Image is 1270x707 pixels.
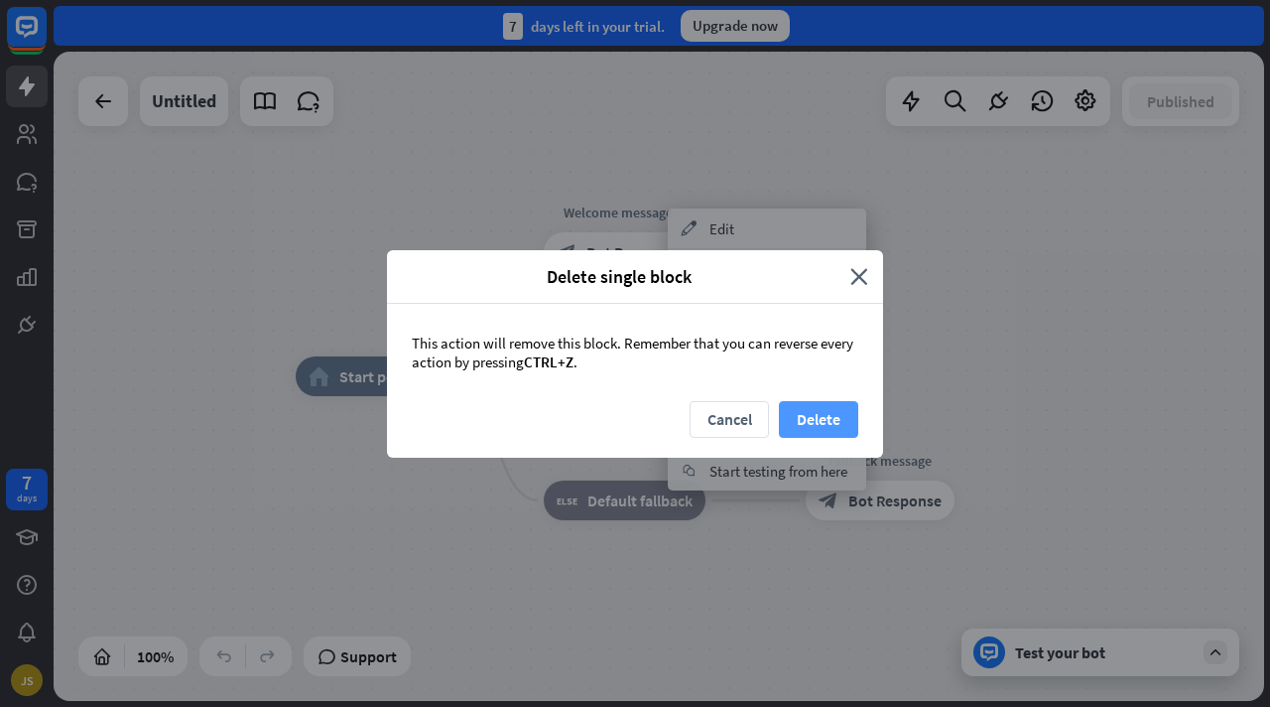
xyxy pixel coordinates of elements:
[16,8,75,68] button: Open LiveChat chat widget
[690,401,769,438] button: Cancel
[779,401,858,438] button: Delete
[524,353,573,371] span: CTRL+Z
[387,304,883,401] div: This action will remove this block. Remember that you can reverse every action by pressing .
[850,265,868,288] i: close
[402,265,835,288] span: Delete single block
